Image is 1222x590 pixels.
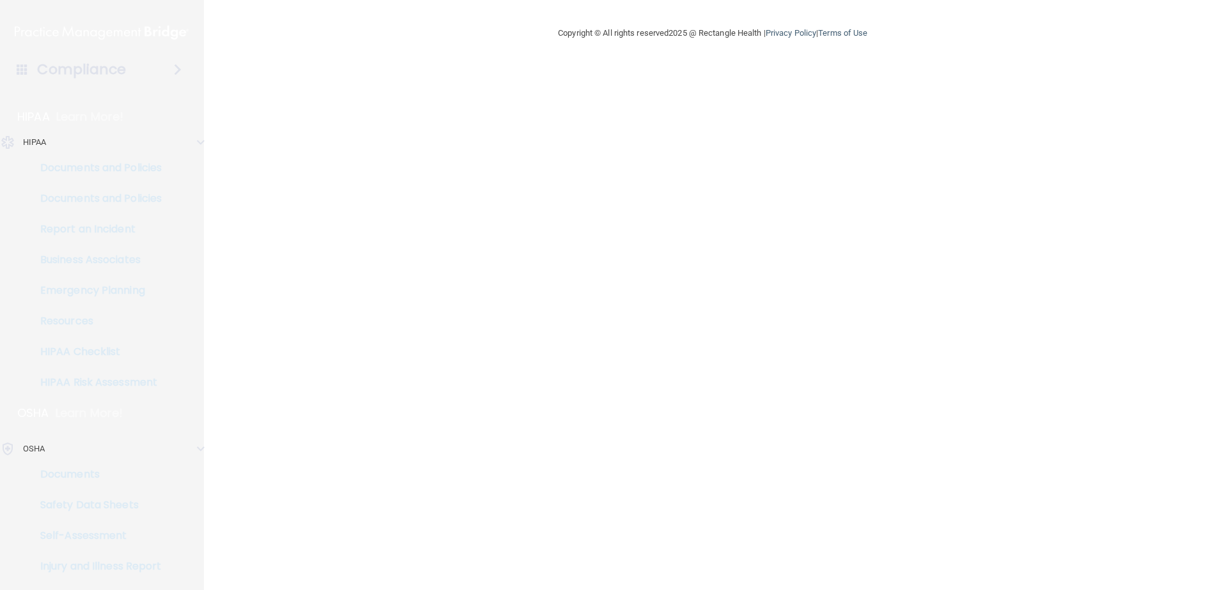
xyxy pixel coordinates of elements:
img: PMB logo [15,20,189,45]
p: HIPAA [17,109,50,125]
p: HIPAA Checklist [8,345,183,358]
p: Resources [8,315,183,328]
p: OSHA [23,441,45,457]
p: Business Associates [8,253,183,266]
p: Documents and Policies [8,192,183,205]
p: HIPAA [23,135,47,150]
p: Emergency Planning [8,284,183,297]
a: Privacy Policy [766,28,816,38]
div: Copyright © All rights reserved 2025 @ Rectangle Health | | [479,13,946,54]
p: OSHA [17,405,49,421]
p: Learn More! [56,405,123,421]
p: Injury and Illness Report [8,560,183,573]
p: Safety Data Sheets [8,499,183,511]
p: Documents and Policies [8,162,183,174]
p: Documents [8,468,183,481]
p: Learn More! [56,109,124,125]
h4: Compliance [37,61,126,79]
a: Terms of Use [818,28,867,38]
p: Self-Assessment [8,529,183,542]
p: Report an Incident [8,223,183,236]
p: HIPAA Risk Assessment [8,376,183,389]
